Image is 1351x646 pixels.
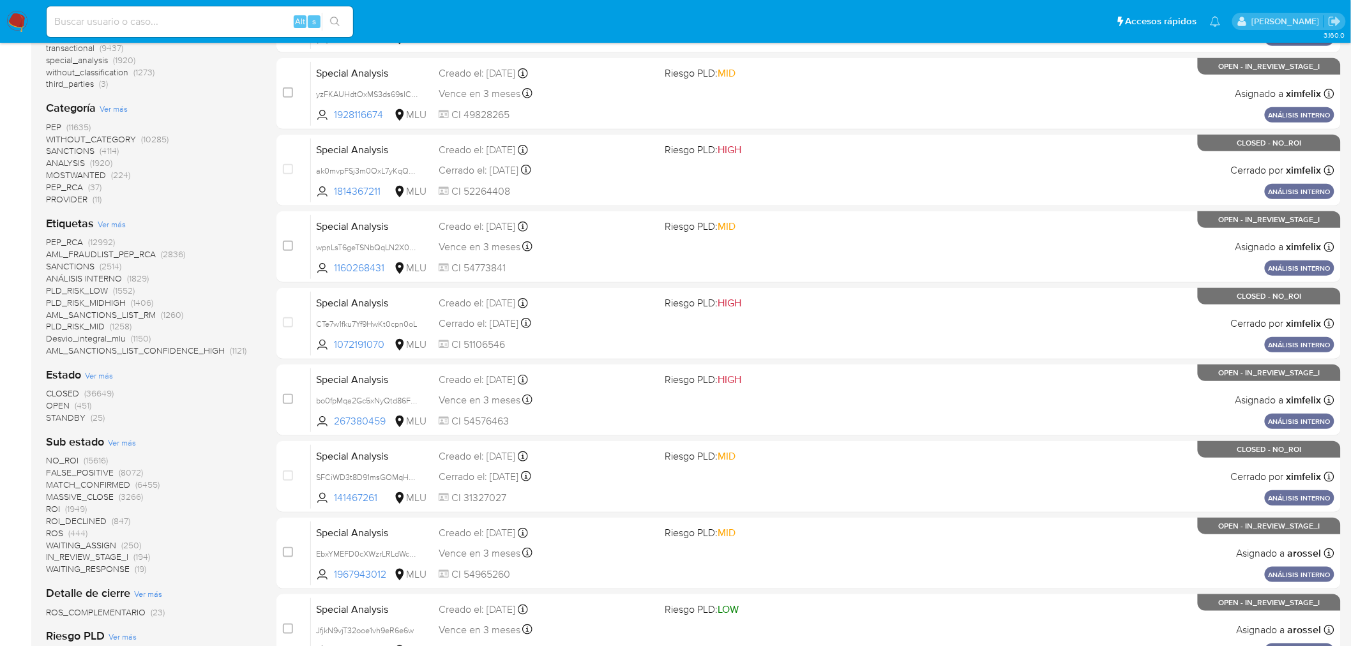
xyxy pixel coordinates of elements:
[1126,15,1197,28] span: Accesos rápidos
[47,13,353,30] input: Buscar usuario o caso...
[322,13,348,31] button: search-icon
[1210,16,1221,27] a: Notificaciones
[1324,30,1345,40] span: 3.160.0
[295,15,305,27] span: Alt
[312,15,316,27] span: s
[1328,15,1341,28] a: Salir
[1251,15,1324,27] p: gregorio.negri@mercadolibre.com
